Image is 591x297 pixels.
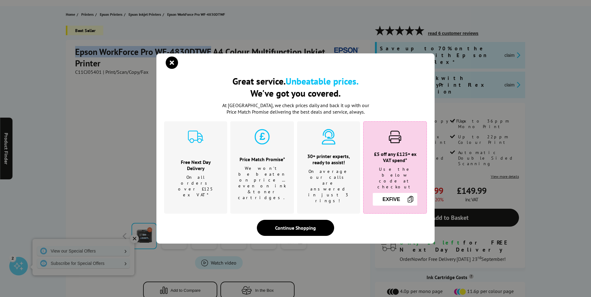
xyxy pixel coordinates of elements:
[167,58,176,67] button: close modal
[305,169,352,204] p: On average our calls are answered in just 3 rings!
[164,75,427,99] h2: Great service. We've got you covered.
[172,174,219,198] p: On all orders over £125 ex VAT*
[257,220,334,236] div: Continue Shopping
[172,159,219,171] h3: Free Next Day Delivery
[305,153,352,165] h3: 30+ printer experts, ready to assist!
[407,195,414,203] img: Copy Icon
[371,151,419,163] h3: £5 off any £125+ ex VAT spend*
[188,129,203,144] img: delivery-cyan.svg
[254,129,270,144] img: price-promise-cyan.svg
[321,129,336,144] img: expert-cyan.svg
[286,75,359,87] b: Unbeatable prices.
[238,165,286,201] p: We won't be beaten on price …even on ink & toner cartridges.
[218,102,373,115] p: At [GEOGRAPHIC_DATA], we check prices daily and back it up with our Price Match Promise deliverin...
[238,156,286,162] h3: Price Match Promise*
[371,166,419,190] p: Use the below code at checkout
